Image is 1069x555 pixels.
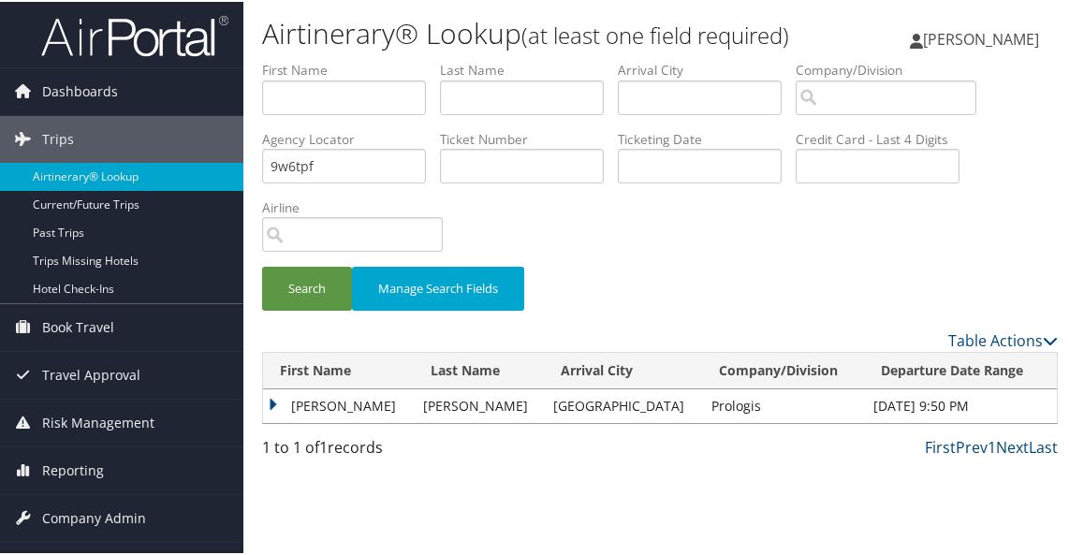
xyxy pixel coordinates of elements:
[440,59,618,78] label: Last Name
[263,351,414,387] th: First Name: activate to sort column ascending
[702,351,863,387] th: Company/Division
[796,59,990,78] label: Company/Division
[42,350,140,397] span: Travel Approval
[42,445,104,492] span: Reporting
[42,398,154,445] span: Risk Management
[352,265,524,309] button: Manage Search Fields
[262,12,793,51] h1: Airtinerary® Lookup
[796,128,974,147] label: Credit Card - Last 4 Digits
[988,435,996,456] a: 1
[262,59,440,78] label: First Name
[702,387,863,421] td: Prologis
[42,114,74,161] span: Trips
[262,434,440,466] div: 1 to 1 of records
[925,435,956,456] a: First
[1029,435,1058,456] a: Last
[996,435,1029,456] a: Next
[544,351,702,387] th: Arrival City: activate to sort column ascending
[618,59,796,78] label: Arrival City
[42,302,114,349] span: Book Travel
[263,387,414,421] td: [PERSON_NAME]
[864,387,1057,421] td: [DATE] 9:50 PM
[864,351,1057,387] th: Departure Date Range: activate to sort column ascending
[41,12,228,56] img: airportal-logo.png
[956,435,988,456] a: Prev
[414,387,545,421] td: [PERSON_NAME]
[262,197,457,215] label: Airline
[262,128,440,147] label: Agency Locator
[42,493,146,540] span: Company Admin
[414,351,545,387] th: Last Name: activate to sort column ascending
[544,387,702,421] td: [GEOGRAPHIC_DATA]
[521,18,789,49] small: (at least one field required)
[948,329,1058,349] a: Table Actions
[923,27,1039,48] span: [PERSON_NAME]
[262,265,352,309] button: Search
[42,66,118,113] span: Dashboards
[910,9,1058,66] a: [PERSON_NAME]
[618,128,796,147] label: Ticketing Date
[319,435,328,456] span: 1
[440,128,618,147] label: Ticket Number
